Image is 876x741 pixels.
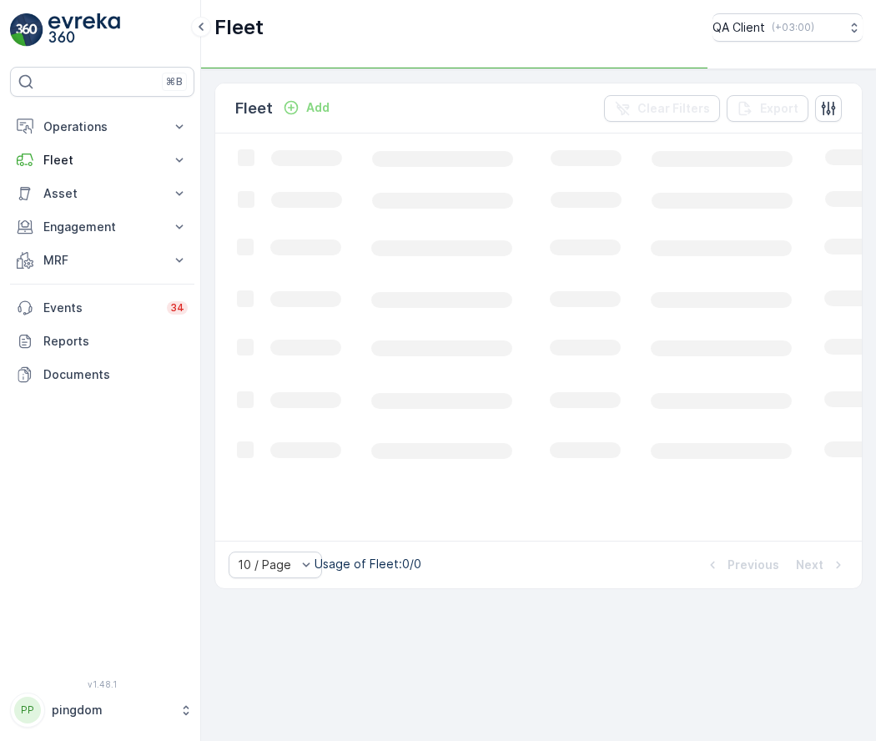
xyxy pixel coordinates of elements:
[10,210,194,244] button: Engagement
[10,679,194,689] span: v 1.48.1
[43,333,188,350] p: Reports
[166,75,183,88] p: ⌘B
[712,19,765,36] p: QA Client
[276,98,336,118] button: Add
[10,358,194,391] a: Documents
[10,144,194,177] button: Fleet
[48,13,120,47] img: logo_light-DOdMpM7g.png
[10,693,194,728] button: PPpingdom
[10,13,43,47] img: logo
[43,300,157,316] p: Events
[10,110,194,144] button: Operations
[43,366,188,383] p: Documents
[712,13,863,42] button: QA Client(+03:00)
[727,557,779,573] p: Previous
[604,95,720,122] button: Clear Filters
[796,557,823,573] p: Next
[760,100,798,117] p: Export
[772,21,814,34] p: ( +03:00 )
[43,152,161,169] p: Fleet
[702,555,781,575] button: Previous
[43,219,161,235] p: Engagement
[214,14,264,41] p: Fleet
[10,325,194,358] a: Reports
[235,97,273,120] p: Fleet
[727,95,808,122] button: Export
[52,702,171,718] p: pingdom
[306,99,330,116] p: Add
[170,301,184,315] p: 34
[10,244,194,277] button: MRF
[43,185,161,202] p: Asset
[637,100,710,117] p: Clear Filters
[43,118,161,135] p: Operations
[10,291,194,325] a: Events34
[43,252,161,269] p: MRF
[794,555,848,575] button: Next
[10,177,194,210] button: Asset
[315,556,421,572] p: Usage of Fleet : 0/0
[14,697,41,723] div: PP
